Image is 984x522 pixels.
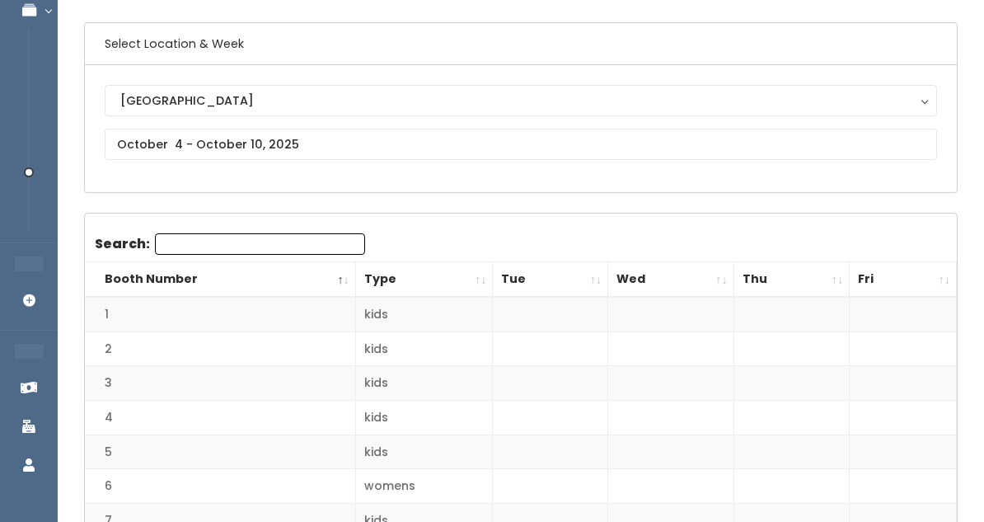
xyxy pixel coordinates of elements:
[355,366,493,401] td: kids
[355,332,493,366] td: kids
[105,129,937,160] input: October 4 - October 10, 2025
[85,262,355,298] th: Booth Number: activate to sort column descending
[355,262,493,298] th: Type: activate to sort column ascending
[493,262,608,298] th: Tue: activate to sort column ascending
[355,469,493,504] td: womens
[85,435,355,469] td: 5
[355,401,493,435] td: kids
[355,435,493,469] td: kids
[85,401,355,435] td: 4
[95,233,365,255] label: Search:
[355,297,493,332] td: kids
[155,233,365,255] input: Search:
[105,85,937,116] button: [GEOGRAPHIC_DATA]
[608,262,734,298] th: Wed: activate to sort column ascending
[85,469,355,504] td: 6
[120,92,921,110] div: [GEOGRAPHIC_DATA]
[85,366,355,401] td: 3
[733,262,850,298] th: Thu: activate to sort column ascending
[85,297,355,332] td: 1
[85,23,957,65] h6: Select Location & Week
[85,332,355,366] td: 2
[850,262,957,298] th: Fri: activate to sort column ascending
